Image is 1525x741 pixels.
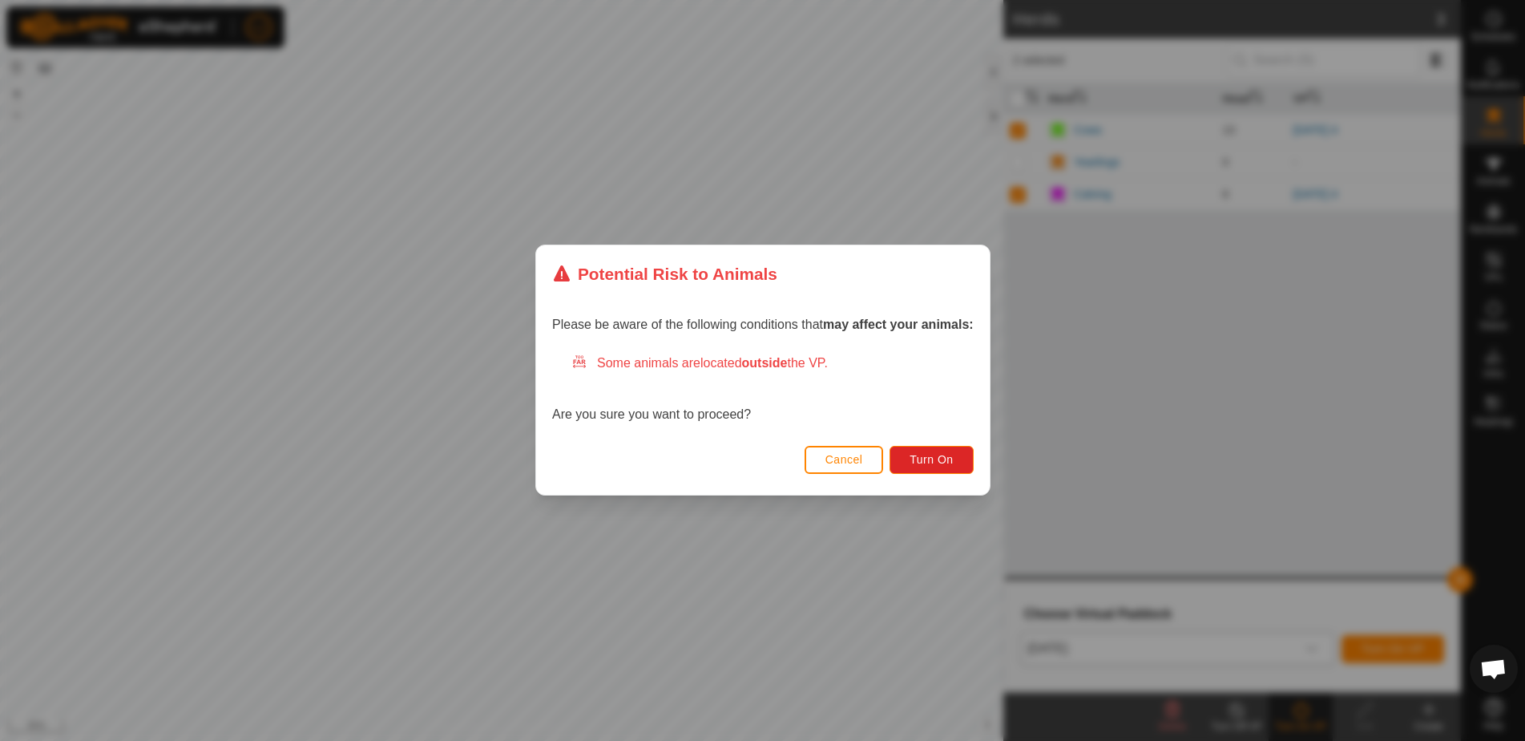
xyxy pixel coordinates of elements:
span: Cancel [825,454,862,467]
a: Open chat [1470,645,1518,693]
span: located the VP. [700,357,828,370]
span: Please be aware of the following conditions that [552,318,974,332]
strong: may affect your animals: [823,318,974,332]
div: Some animals are [571,354,974,374]
button: Cancel [804,446,883,474]
div: Potential Risk to Animals [552,261,777,286]
span: Turn On [910,454,953,467]
button: Turn On [890,446,973,474]
strong: outside [741,357,787,370]
div: Are you sure you want to proceed? [552,354,974,425]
